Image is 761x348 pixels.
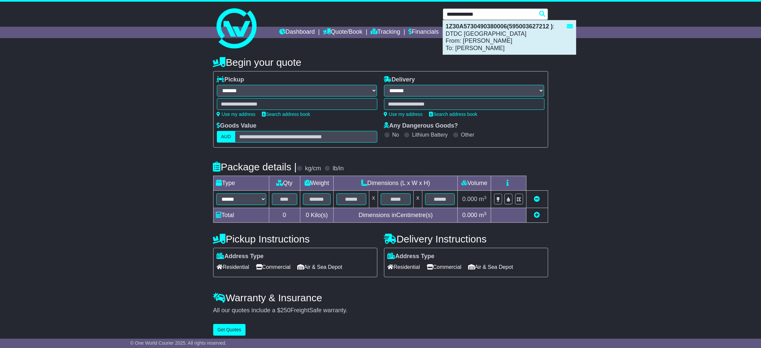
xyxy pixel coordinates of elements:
[462,196,477,202] span: 0.000
[269,208,300,223] td: 0
[213,233,377,244] h4: Pickup Instructions
[388,262,420,272] span: Residential
[217,122,257,130] label: Goods Value
[281,307,291,314] span: 250
[534,196,540,202] a: Remove this item
[461,132,474,138] label: Other
[446,23,553,30] strong: 1Z30A5730490380006(595003627212 )
[484,195,487,200] sup: 3
[217,262,249,272] span: Residential
[217,253,264,260] label: Address Type
[269,176,300,191] td: Qty
[369,191,378,208] td: x
[412,132,448,138] label: Lithium Battery
[384,233,548,244] h4: Delivery Instructions
[479,212,487,218] span: m
[479,196,487,202] span: m
[534,212,540,218] a: Add new item
[213,208,269,223] td: Total
[217,112,256,117] a: Use my address
[323,27,362,38] a: Quote/Book
[333,165,344,172] label: lb/in
[213,324,246,336] button: Get Quotes
[300,208,334,223] td: Kilo(s)
[130,340,227,346] span: © One World Courier 2025. All rights reserved.
[384,122,458,130] label: Any Dangerous Goods?
[468,262,513,272] span: Air & Sea Depot
[306,212,309,218] span: 0
[462,212,477,218] span: 0.000
[213,292,548,303] h4: Warranty & Insurance
[297,262,342,272] span: Air & Sea Depot
[300,176,334,191] td: Weight
[384,112,423,117] a: Use my address
[388,253,435,260] label: Address Type
[217,131,236,143] label: AUD
[334,208,458,223] td: Dimensions in Centimetre(s)
[408,27,439,38] a: Financials
[305,165,321,172] label: kg/cm
[427,262,461,272] span: Commercial
[384,76,415,83] label: Delivery
[334,176,458,191] td: Dimensions (L x W x H)
[443,20,576,54] div: : DTDC [GEOGRAPHIC_DATA] From: [PERSON_NAME] To: [PERSON_NAME]
[392,132,399,138] label: No
[371,27,400,38] a: Tracking
[484,211,487,216] sup: 3
[213,57,548,68] h4: Begin your quote
[413,191,422,208] td: x
[279,27,315,38] a: Dashboard
[262,112,310,117] a: Search address book
[213,307,548,314] div: All our quotes include a $ FreightSafe warranty.
[256,262,291,272] span: Commercial
[458,176,491,191] td: Volume
[213,161,297,172] h4: Package details |
[429,112,477,117] a: Search address book
[217,76,244,83] label: Pickup
[213,176,269,191] td: Type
